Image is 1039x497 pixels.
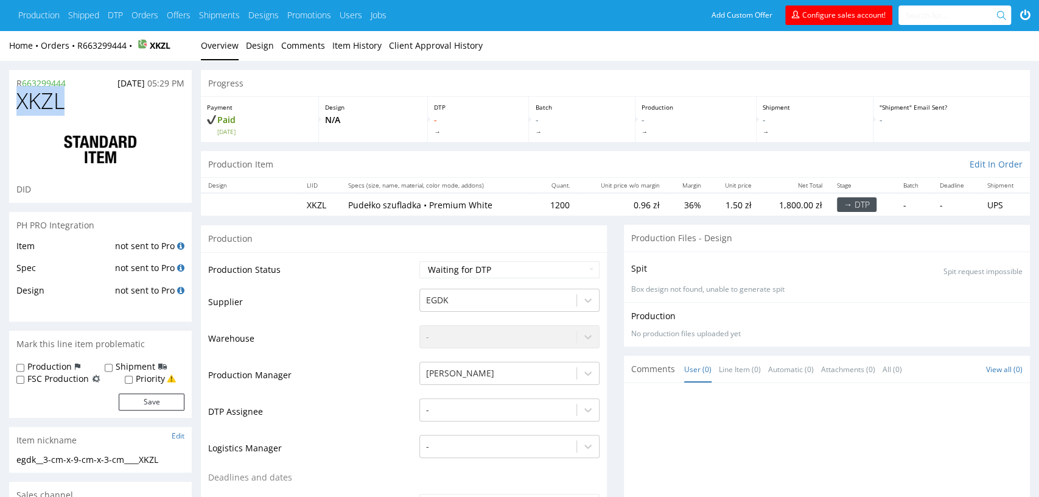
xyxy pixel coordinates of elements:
[768,356,814,382] a: Automatic (0)
[631,329,1023,339] div: No production files uploaded yet
[201,225,607,252] div: Production
[631,310,676,322] p: Production
[577,178,667,193] th: Unit price w/o margin
[932,178,980,193] th: Deadline
[389,30,483,60] a: Client Approval History
[208,260,416,287] td: Production Status
[943,267,1023,277] p: Spit request impossible
[325,103,421,111] p: Design
[112,239,184,261] td: not sent to Pro
[199,9,240,21] a: Shipments
[371,9,387,21] a: Jobs
[883,356,902,382] a: All (0)
[785,5,892,25] a: Configure sales account!
[986,364,1023,375] a: View all (0)
[837,197,876,212] div: → DTP
[16,454,184,466] div: egdk__3-cm-x-9-cm-x-3-cm____XKZL
[16,77,66,90] p: R
[117,77,145,89] span: [DATE]
[208,470,416,493] td: Deadlines and dates
[52,125,149,174] img: ico-item-standard-808b9a5c6fcb9b175e39178d47118b2d5b188ca6bffdaafcb6ea4123cac998db.png
[535,193,577,216] td: 1200
[759,193,830,216] td: 1,800.00 zł
[434,114,522,136] p: -
[131,9,158,21] a: Orders
[16,77,66,90] a: R663299444
[9,331,192,358] div: Mark this line item problematic
[77,40,135,51] a: R663299444
[27,361,72,373] label: Production
[434,103,522,111] p: DTP
[287,9,331,21] a: Promotions
[208,158,273,171] p: Production Item
[348,199,528,211] p: Pudełko szufladka • Premium White
[112,283,184,306] td: not sent to Pro
[631,284,1023,295] p: Box design not found, unable to generate spit
[624,225,1030,252] div: Production Files - Design
[9,40,41,51] a: Home
[207,114,312,136] p: Paid
[830,178,896,193] th: Stage
[325,114,421,126] p: N/A
[763,103,867,111] p: Shipment
[932,193,980,216] td: -
[642,103,750,111] p: Production
[201,30,239,60] a: Overview
[177,262,184,273] a: Search for XKZL spec in PH Pro
[177,284,184,296] a: Search for XKZL design in PH Pro
[201,178,299,193] th: Design
[150,40,170,51] a: XKZL
[16,261,112,283] td: Spec
[684,356,712,382] a: User (0)
[147,77,184,89] span: 05:29 PM
[535,114,628,136] p: -
[22,77,66,89] a: 663299444
[246,30,274,60] a: Design
[92,373,100,385] img: icon-fsc-production-flag.svg
[708,178,758,193] th: Unit price
[341,178,535,193] th: Specs (size, name, material, color mode, addons)
[821,356,875,382] a: Attachments (0)
[248,9,279,21] a: Designs
[16,89,65,113] span: XKZL
[167,9,191,21] a: Offers
[980,178,1030,193] th: Shipment
[705,5,779,25] a: Add Custom Offer
[631,363,675,375] span: Comments
[340,9,362,21] a: Users
[906,5,999,25] input: Search for...
[75,361,80,373] img: icon-production-flag.svg
[980,193,1030,216] td: UPS
[18,9,60,21] a: Production
[217,127,312,136] span: [DATE]
[9,212,192,239] div: PH PRO Integration
[208,434,416,470] td: Logistics Manager
[896,193,932,216] td: -
[108,9,123,21] a: DTP
[535,103,628,111] p: Batch
[208,287,416,324] td: Supplier
[896,178,932,193] th: Batch
[112,261,184,283] td: not sent to Pro
[27,373,89,385] label: FSC Production
[970,158,1023,171] a: Edit In Order
[207,103,312,111] p: Payment
[281,30,325,60] a: Comments
[642,114,750,136] p: -
[119,393,184,411] button: Save
[299,193,341,216] td: XKZL
[708,193,758,216] td: 1.50 zł
[9,427,192,454] div: Item nickname
[880,103,1024,111] p: "Shipment" Email Sent?
[631,263,647,275] p: Spit
[667,193,708,216] td: 36%
[172,431,184,441] a: Edit
[201,70,1030,97] div: Progress
[802,10,886,20] span: Configure sales account!
[116,361,155,373] label: Shipment
[16,283,112,306] td: Design
[167,374,176,383] img: yellow_warning_triangle.png
[577,193,667,216] td: 0.96 zł
[763,114,867,136] p: -
[719,356,761,382] a: Line Item (0)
